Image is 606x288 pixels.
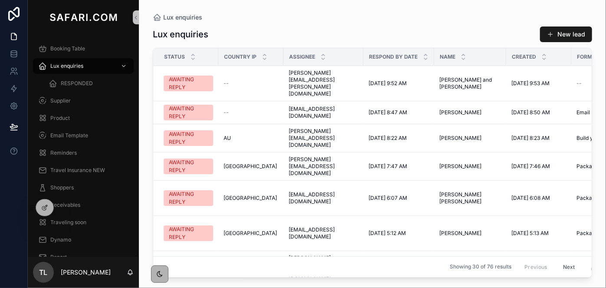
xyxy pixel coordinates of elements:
[511,230,549,237] span: [DATE] 5:13 AM
[164,225,213,241] a: AWAITING REPLY
[153,28,208,40] h1: Lux enquiries
[369,135,407,142] span: [DATE] 8:22 AM
[224,163,278,170] a: [GEOGRAPHIC_DATA]
[169,76,208,91] div: AWAITING REPLY
[48,10,119,24] img: App logo
[164,105,213,120] a: AWAITING REPLY
[169,225,208,241] div: AWAITING REPLY
[169,190,208,206] div: AWAITING REPLY
[224,80,278,87] a: --
[164,159,213,174] a: AWAITING REPLY
[224,195,278,202] a: [GEOGRAPHIC_DATA]
[164,76,213,91] a: AWAITING REPLY
[164,53,185,60] span: Status
[369,80,407,87] span: [DATE] 9:52 AM
[224,109,229,116] span: --
[289,191,358,205] a: [EMAIL_ADDRESS][DOMAIN_NAME]
[439,109,481,116] span: [PERSON_NAME]
[224,80,229,87] span: --
[50,149,77,156] span: Reminders
[289,53,315,60] span: Assignee
[369,53,418,60] span: Respond by date
[289,106,358,119] a: [EMAIL_ADDRESS][DOMAIN_NAME]
[33,41,134,56] a: Booking Table
[169,105,208,120] div: AWAITING REPLY
[511,163,566,170] a: [DATE] 7:46 AM
[369,109,429,116] a: [DATE] 8:47 AM
[224,53,257,60] span: Country IP
[289,156,358,177] a: [PERSON_NAME][EMAIL_ADDRESS][DOMAIN_NAME]
[511,163,550,170] span: [DATE] 7:46 AM
[50,115,70,122] span: Product
[224,195,277,202] span: [GEOGRAPHIC_DATA]
[169,159,208,174] div: AWAITING REPLY
[224,135,278,142] a: AU
[33,145,134,161] a: Reminders
[369,230,429,237] a: [DATE] 5:12 AM
[163,13,202,22] span: Lux enquiries
[33,232,134,248] a: Dynamo
[511,109,550,116] span: [DATE] 8:50 AM
[439,135,501,142] a: [PERSON_NAME]
[33,128,134,143] a: Email Template
[439,163,481,170] span: [PERSON_NAME]
[511,109,566,116] a: [DATE] 8:50 AM
[224,230,277,237] span: [GEOGRAPHIC_DATA]
[511,195,566,202] a: [DATE] 6:08 AM
[439,135,481,142] span: [PERSON_NAME]
[511,135,566,142] a: [DATE] 8:23 AM
[439,230,481,237] span: [PERSON_NAME]
[33,58,134,74] a: Lux enquiries
[369,230,406,237] span: [DATE] 5:12 AM
[33,162,134,178] a: Travel Insurance NEW
[164,130,213,146] a: AWAITING REPLY
[511,80,550,87] span: [DATE] 9:53 AM
[369,195,429,202] a: [DATE] 6:07 AM
[369,195,407,202] span: [DATE] 6:07 AM
[577,53,592,60] span: Form
[369,135,429,142] a: [DATE] 8:22 AM
[511,230,566,237] a: [DATE] 5:13 AM
[289,70,358,97] a: [PERSON_NAME][EMAIL_ADDRESS][PERSON_NAME][DOMAIN_NAME]
[289,128,358,149] a: [PERSON_NAME][EMAIL_ADDRESS][DOMAIN_NAME]
[28,35,139,257] div: scrollable content
[33,215,134,230] a: Traveling soon
[511,195,550,202] span: [DATE] 6:08 AM
[169,130,208,146] div: AWAITING REPLY
[33,249,134,265] a: Report
[61,80,93,87] span: RESPONDED
[369,109,407,116] span: [DATE] 8:47 AM
[557,260,581,274] button: Next
[511,80,566,87] a: [DATE] 9:53 AM
[50,219,86,226] span: Traveling soon
[289,226,358,240] a: [EMAIL_ADDRESS][DOMAIN_NAME]
[61,268,111,277] p: [PERSON_NAME]
[224,230,278,237] a: [GEOGRAPHIC_DATA]
[576,109,604,116] span: Email Form
[369,163,429,170] a: [DATE] 7:47 AM
[439,76,501,90] a: [PERSON_NAME] and [PERSON_NAME]
[50,132,88,139] span: Email Template
[576,80,582,87] span: --
[369,163,407,170] span: [DATE] 7:47 AM
[439,163,501,170] a: [PERSON_NAME]
[50,63,83,70] span: Lux enquiries
[224,163,277,170] span: [GEOGRAPHIC_DATA]
[224,109,278,116] a: --
[50,97,71,104] span: Supplier
[369,80,429,87] a: [DATE] 9:52 AM
[153,13,202,22] a: Lux enquiries
[40,267,48,278] span: TL
[289,255,358,282] a: [PERSON_NAME][EMAIL_ADDRESS][PERSON_NAME][DOMAIN_NAME]
[540,26,592,42] button: New lead
[33,197,134,213] a: Receivables
[439,109,501,116] a: [PERSON_NAME]
[50,167,105,174] span: Travel Insurance NEW
[50,45,85,52] span: Booking Table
